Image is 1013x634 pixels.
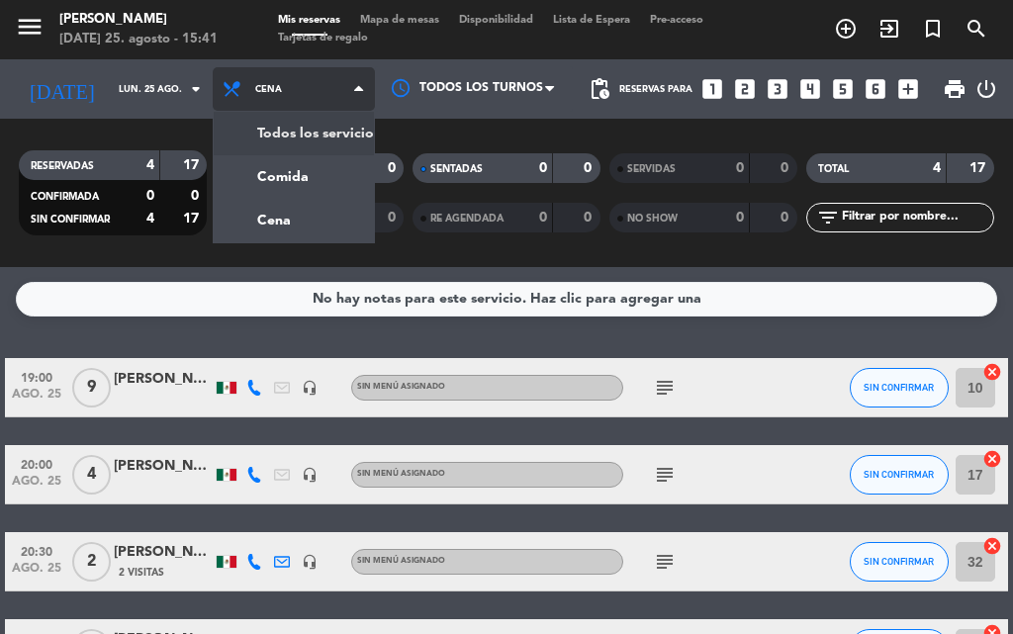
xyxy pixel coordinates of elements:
strong: 0 [736,211,744,225]
span: SIN CONFIRMAR [31,215,110,225]
span: Lista de Espera [543,15,640,26]
span: 2 Visitas [119,565,164,581]
strong: 0 [388,211,400,225]
i: filter_list [816,206,840,229]
span: 2 [72,542,111,582]
i: subject [653,463,677,487]
i: looks_3 [765,76,790,102]
span: ago. 25 [12,388,61,410]
span: ago. 25 [12,475,61,498]
span: NO SHOW [627,214,678,224]
div: [PERSON_NAME] [114,455,213,478]
div: No hay notas para este servicio. Haz clic para agregar una [313,288,701,311]
span: print [943,77,967,101]
input: Filtrar por nombre... [840,207,993,228]
div: [PERSON_NAME][DEMOGRAPHIC_DATA] [114,368,213,391]
strong: 17 [183,158,203,172]
div: LOG OUT [974,59,998,119]
a: Todos los servicios [214,112,374,155]
span: RE AGENDADA [430,214,504,224]
span: Sin menú asignado [357,383,445,391]
i: subject [653,376,677,400]
i: looks_two [732,76,758,102]
strong: 4 [146,158,154,172]
span: Reservas para [619,84,692,95]
span: RESERVADAS [31,161,94,171]
span: Mapa de mesas [350,15,449,26]
span: pending_actions [588,77,611,101]
i: power_settings_new [974,77,998,101]
button: SIN CONFIRMAR [850,542,949,582]
span: RESERVAR MESA [824,12,868,45]
i: add_circle_outline [834,17,858,41]
strong: 0 [146,189,154,203]
i: headset_mic [302,467,318,483]
a: Comida [214,155,374,199]
span: Sin menú asignado [357,557,445,565]
i: arrow_drop_down [184,77,208,101]
i: looks_one [699,76,725,102]
i: looks_4 [797,76,823,102]
strong: 17 [969,161,989,175]
span: 4 [72,455,111,495]
span: 20:30 [12,539,61,562]
strong: 0 [584,161,596,175]
i: turned_in_not [921,17,945,41]
strong: 0 [191,189,203,203]
strong: 4 [146,212,154,226]
span: 9 [72,368,111,408]
button: SIN CONFIRMAR [850,455,949,495]
div: [PERSON_NAME] [114,541,213,564]
span: Mis reservas [268,15,350,26]
strong: 4 [933,161,941,175]
span: 19:00 [12,365,61,388]
i: headset_mic [302,380,318,396]
strong: 0 [539,161,547,175]
span: ago. 25 [12,562,61,585]
span: CONFIRMADA [31,192,99,202]
strong: 0 [388,161,400,175]
span: SIN CONFIRMAR [864,469,934,480]
i: subject [653,550,677,574]
span: Reserva especial [911,12,955,45]
span: Sin menú asignado [357,470,445,478]
i: looks_5 [830,76,856,102]
span: SENTADAS [430,164,483,174]
span: SIN CONFIRMAR [864,382,934,393]
div: [PERSON_NAME] [59,10,218,30]
a: Cena [214,199,374,242]
i: cancel [982,536,1002,556]
span: SERVIDAS [627,164,676,174]
i: [DATE] [15,69,109,109]
strong: 0 [539,211,547,225]
i: exit_to_app [877,17,901,41]
strong: 0 [781,211,792,225]
i: looks_6 [863,76,888,102]
span: Disponibilidad [449,15,543,26]
span: SIN CONFIRMAR [864,556,934,567]
i: headset_mic [302,554,318,570]
strong: 17 [183,212,203,226]
i: add_box [895,76,921,102]
span: Pre-acceso [640,15,713,26]
button: SIN CONFIRMAR [850,368,949,408]
span: Cena [255,84,282,95]
i: cancel [982,362,1002,382]
span: WALK IN [868,12,911,45]
strong: 0 [781,161,792,175]
strong: 0 [584,211,596,225]
span: 20:00 [12,452,61,475]
i: search [965,17,988,41]
button: menu [15,12,45,48]
span: BUSCAR [955,12,998,45]
i: menu [15,12,45,42]
span: Tarjetas de regalo [268,33,378,44]
div: [DATE] 25. agosto - 15:41 [59,30,218,49]
strong: 0 [736,161,744,175]
i: cancel [982,449,1002,469]
span: TOTAL [818,164,849,174]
